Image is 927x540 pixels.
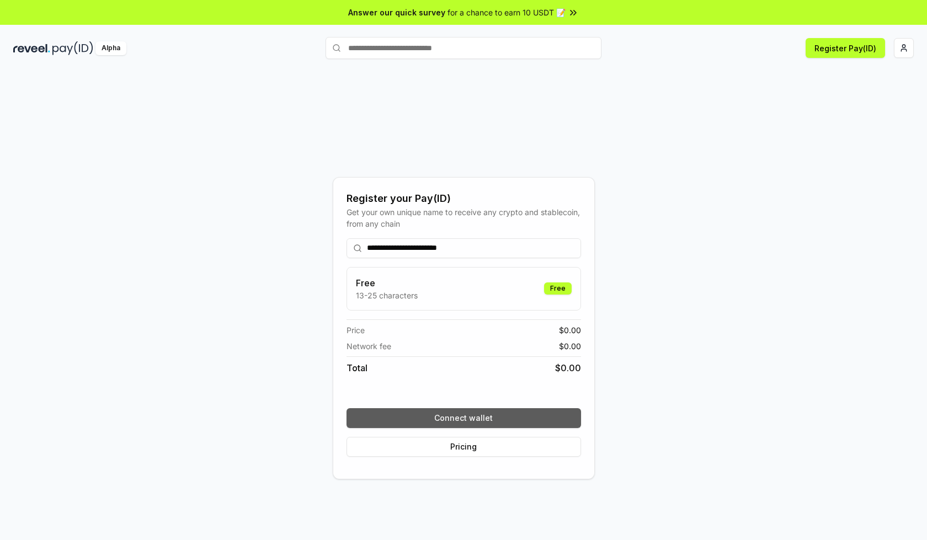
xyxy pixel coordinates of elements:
button: Register Pay(ID) [806,38,885,58]
span: Answer our quick survey [348,7,445,18]
span: for a chance to earn 10 USDT 📝 [447,7,566,18]
h3: Free [356,276,418,290]
span: $ 0.00 [559,340,581,352]
button: Pricing [347,437,581,457]
button: Connect wallet [347,408,581,428]
p: 13-25 characters [356,290,418,301]
div: Free [544,282,572,295]
span: $ 0.00 [559,324,581,336]
div: Register your Pay(ID) [347,191,581,206]
span: Total [347,361,367,375]
div: Get your own unique name to receive any crypto and stablecoin, from any chain [347,206,581,229]
span: Network fee [347,340,391,352]
span: Price [347,324,365,336]
div: Alpha [95,41,126,55]
span: $ 0.00 [555,361,581,375]
img: pay_id [52,41,93,55]
img: reveel_dark [13,41,50,55]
